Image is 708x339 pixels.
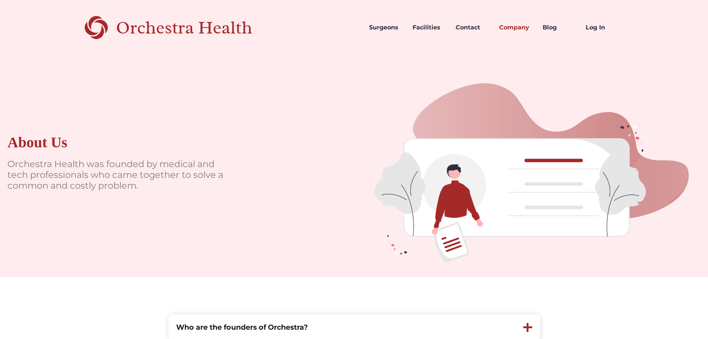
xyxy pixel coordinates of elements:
div: Orchestra Health [116,20,278,35]
a: Facilities [407,15,450,40]
a: Contact [450,15,493,40]
img: doctors [354,55,708,277]
p: Orchestra Health was founded by medical and tech professionals who came together to solve a commo... [7,159,230,191]
a: home [85,15,278,40]
div: About Us [7,134,67,151]
a: Blog [537,15,580,40]
a: Surgeons [363,15,407,40]
strong: Who are the founders of Orchestra? [176,323,308,332]
a: Company [493,15,537,40]
a: Log In [580,15,623,40]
